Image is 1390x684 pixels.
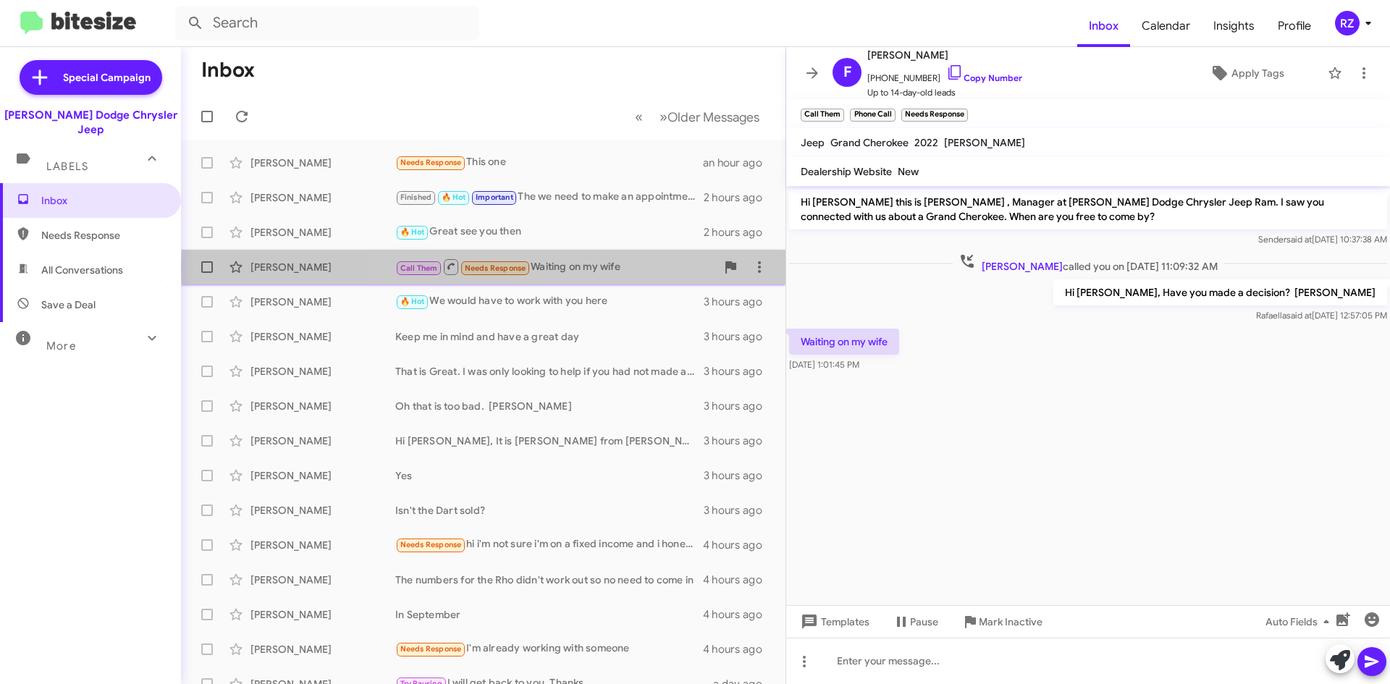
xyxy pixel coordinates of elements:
span: Needs Response [400,644,462,654]
div: 4 hours ago [703,538,774,552]
span: Older Messages [667,109,759,125]
button: Auto Fields [1254,609,1347,635]
span: Needs Response [400,158,462,167]
div: 4 hours ago [703,573,774,587]
small: Call Them [801,109,844,122]
span: 🔥 Hot [400,227,425,237]
span: Mark Inactive [979,609,1042,635]
div: 3 hours ago [704,329,774,344]
div: Keep me in mind and have a great day [395,329,704,344]
div: That is Great. I was only looking to help if you had not made a decision. [PERSON_NAME] [395,364,704,379]
button: Apply Tags [1172,60,1320,86]
div: [PERSON_NAME] [250,329,395,344]
span: New [898,165,919,178]
span: Apply Tags [1231,60,1284,86]
div: Isn't the Dart sold? [395,503,704,518]
small: Needs Response [901,109,968,122]
input: Search [175,6,479,41]
div: [PERSON_NAME] [250,156,395,170]
span: Dealership Website [801,165,892,178]
span: Needs Response [41,228,164,242]
span: 🔥 Hot [400,297,425,306]
nav: Page navigation example [627,102,768,132]
span: Inbox [41,193,164,208]
div: We would have to work with you here [395,293,704,310]
span: [PHONE_NUMBER] [867,64,1022,85]
span: Auto Fields [1265,609,1335,635]
div: The numbers for the Rho didn't work out so no need to come in [395,573,703,587]
div: 4 hours ago [703,607,774,622]
div: I'm already working with someone [395,641,703,657]
div: Waiting on my wife [395,258,716,276]
div: [PERSON_NAME] [250,573,395,587]
span: Up to 14-day-old leads [867,85,1022,100]
span: Important [476,193,513,202]
div: [PERSON_NAME] [250,538,395,552]
span: Needs Response [400,540,462,549]
div: Oh that is too bad. [PERSON_NAME] [395,399,704,413]
span: Labels [46,160,88,173]
div: 3 hours ago [704,399,774,413]
span: Needs Response [465,263,526,273]
div: In September [395,607,703,622]
span: F [843,61,851,84]
div: 3 hours ago [704,364,774,379]
span: More [46,339,76,352]
p: Hi [PERSON_NAME], Have you made a decision? [PERSON_NAME] [1053,279,1387,305]
p: Waiting on my wife [789,329,899,355]
div: 4 hours ago [703,642,774,656]
div: [PERSON_NAME] [250,503,395,518]
span: Special Campaign [63,70,151,85]
span: [PERSON_NAME] [867,46,1022,64]
span: Jeep [801,136,825,149]
span: Call Them [400,263,438,273]
div: RZ [1335,11,1360,35]
div: [PERSON_NAME] [250,295,395,309]
span: Templates [798,609,869,635]
div: This one [395,154,703,171]
span: Sender [DATE] 10:37:38 AM [1258,234,1387,245]
a: Special Campaign [20,60,162,95]
div: an hour ago [703,156,774,170]
span: Finished [400,193,432,202]
button: Mark Inactive [950,609,1054,635]
div: Yes [395,468,704,483]
span: [PERSON_NAME] [944,136,1025,149]
div: 3 hours ago [704,503,774,518]
a: Insights [1202,5,1266,47]
p: Hi [PERSON_NAME] this is [PERSON_NAME] , Manager at [PERSON_NAME] Dodge Chrysler Jeep Ram. I saw ... [789,189,1387,229]
span: « [635,108,643,126]
a: Profile [1266,5,1323,47]
button: Pause [881,609,950,635]
div: [PERSON_NAME] [250,364,395,379]
a: Calendar [1130,5,1202,47]
div: hi i'm not sure i'm on a fixed income and i honestly don't know if i can afford it. my credit is ... [395,536,703,553]
a: Inbox [1077,5,1130,47]
span: called you on [DATE] 11:09:32 AM [953,253,1223,274]
span: 🔥 Hot [442,193,466,202]
div: 3 hours ago [704,295,774,309]
div: [PERSON_NAME] [250,607,395,622]
span: All Conversations [41,263,123,277]
span: [DATE] 1:01:45 PM [789,359,859,370]
span: said at [1286,310,1312,321]
div: 3 hours ago [704,434,774,448]
span: 2022 [914,136,938,149]
button: Templates [786,609,881,635]
div: [PERSON_NAME] [250,260,395,274]
div: Hi [PERSON_NAME], It is [PERSON_NAME] from [PERSON_NAME] in [GEOGRAPHIC_DATA] So when would you l... [395,434,704,448]
span: Grand Cherokee [830,136,909,149]
button: Previous [626,102,652,132]
div: [PERSON_NAME] [250,434,395,448]
div: Great see you then [395,224,704,240]
div: [PERSON_NAME] [250,190,395,205]
span: Rafaella [DATE] 12:57:05 PM [1256,310,1387,321]
div: [PERSON_NAME] [250,225,395,240]
span: Pause [910,609,938,635]
h1: Inbox [201,59,255,82]
a: Copy Number [946,72,1022,83]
